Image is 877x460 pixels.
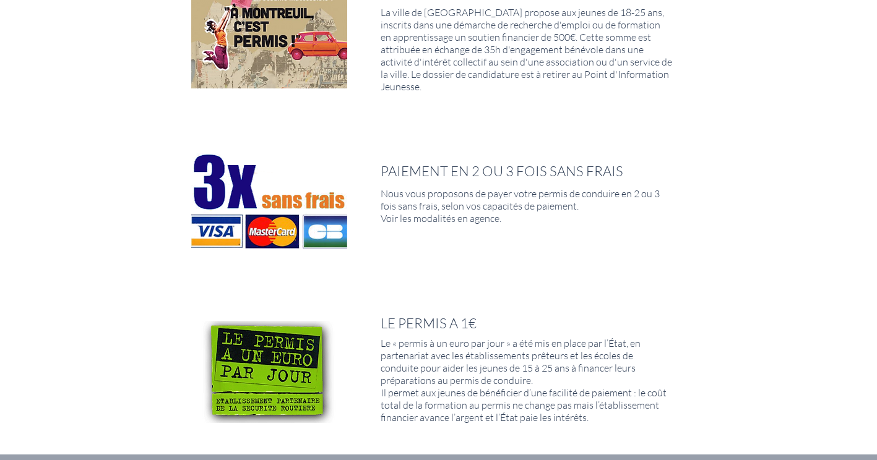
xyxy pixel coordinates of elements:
span: PAIEMENT EN 2 OU 3 FOIS SANS FRAIS [381,163,623,179]
img: paiement-carte-grise-3-fois-300x181.png [191,152,347,254]
span: LE PERMIS A 1€ [381,315,477,331]
img: Capture d’écran 2021-12-19 à 15.10.39.png [191,321,347,423]
span: La ville de [GEOGRAPHIC_DATA] propose aux jeunes de 18-25 ans, inscrits dans une démarche de rech... [381,6,672,93]
span: Nous vous proposons de payer votre permis de conduire en 2 ou 3 fois sans frais, selon vos capaci... [381,187,660,212]
iframe: Wix Chat [819,402,877,460]
span: Le « permis à un euro par jour » a été mis en place par l’État, en partenariat avec les établisse... [381,337,641,386]
span: Voir les modalités en agence. [381,212,501,224]
span: Il permet aux jeunes de bénéficier d’une facilité de paiement : le coût total de la formation au ... [381,386,667,424]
